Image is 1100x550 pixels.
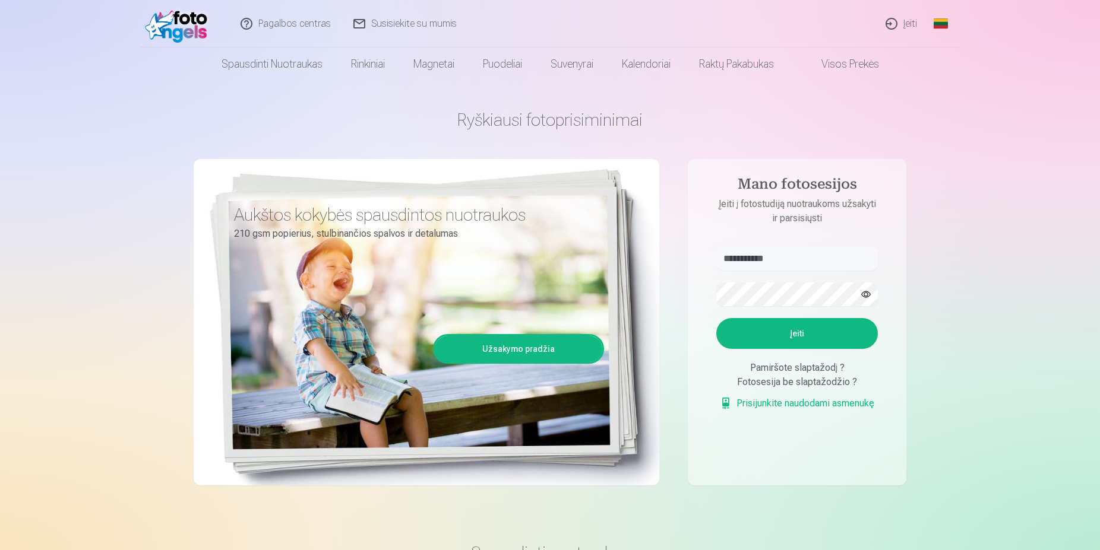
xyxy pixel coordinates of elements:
[685,47,788,81] a: Raktų pakabukas
[469,47,536,81] a: Puodeliai
[337,47,399,81] a: Rinkiniai
[608,47,685,81] a: Kalendoriai
[788,47,893,81] a: Visos prekės
[716,361,878,375] div: Pamiršote slaptažodį ?
[720,396,874,411] a: Prisijunkite naudodami asmenukę
[207,47,337,81] a: Spausdinti nuotraukas
[716,375,878,389] div: Fotosesija be slaptažodžio ?
[234,204,595,225] h3: Aukštos kokybės spausdintos nuotraukos
[716,318,878,349] button: Įeiti
[399,47,469,81] a: Magnetai
[704,197,890,225] p: Įeiti į fotostudiją nuotraukoms užsakyti ir parsisiųsti
[234,225,595,242] p: 210 gsm popierius, stulbinančios spalvos ir detalumas
[194,109,906,131] h1: Ryškiausi fotoprisiminimai
[145,5,213,43] img: /fa2
[536,47,608,81] a: Suvenyrai
[704,176,890,197] h4: Mano fotosesijos
[435,336,602,362] a: Užsakymo pradžia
